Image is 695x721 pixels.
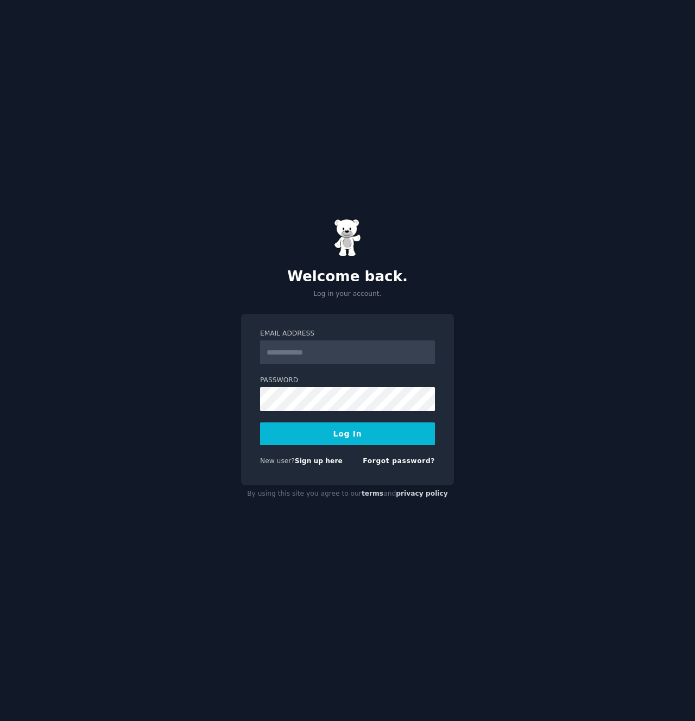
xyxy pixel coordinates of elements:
[241,485,454,503] div: By using this site you agree to our and
[241,268,454,286] h2: Welcome back.
[362,490,383,497] a: terms
[260,422,435,445] button: Log In
[363,457,435,465] a: Forgot password?
[260,457,295,465] span: New user?
[334,219,361,257] img: Gummy Bear
[396,490,448,497] a: privacy policy
[295,457,343,465] a: Sign up here
[260,376,435,385] label: Password
[260,329,435,339] label: Email Address
[241,289,454,299] p: Log in your account.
